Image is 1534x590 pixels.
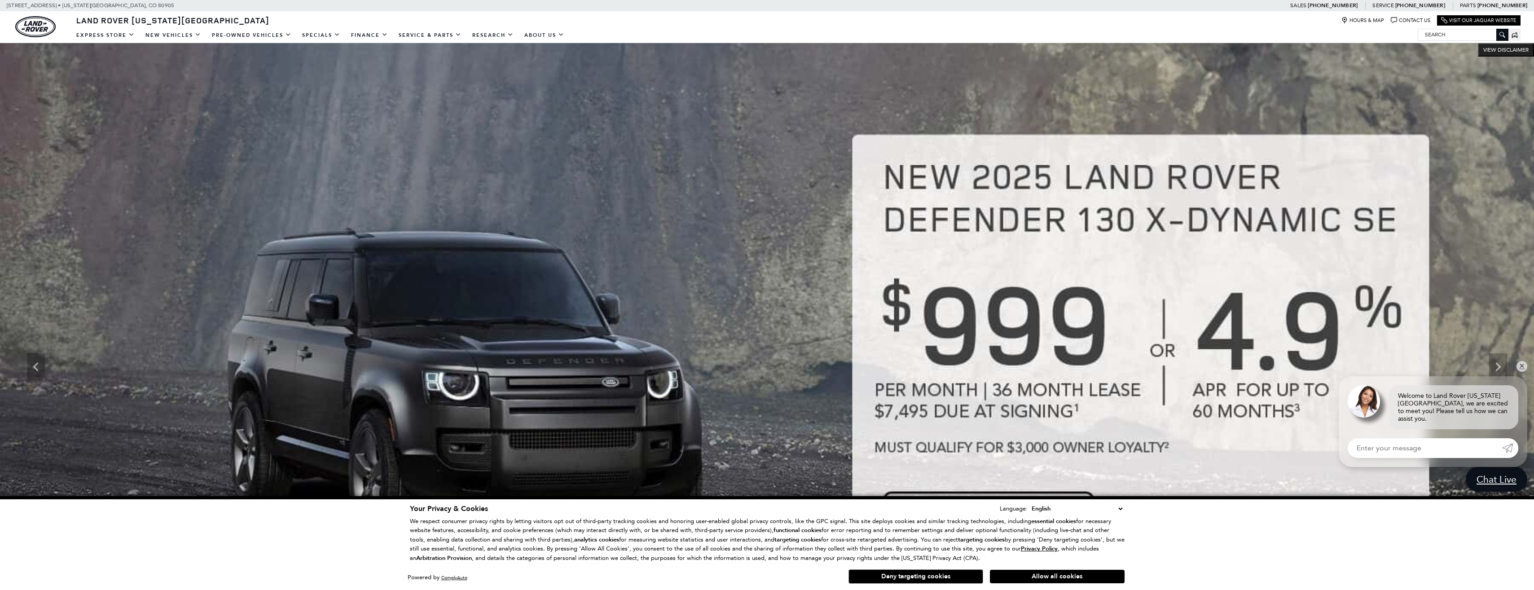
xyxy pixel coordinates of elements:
[1372,2,1393,9] span: Service
[1290,2,1306,9] span: Sales
[346,27,393,43] a: Finance
[958,536,1005,544] strong: targeting cookies
[1460,2,1476,9] span: Parts
[1441,17,1516,24] a: Visit Our Jaguar Website
[1502,438,1518,458] a: Submit
[15,16,56,37] a: land-rover
[467,27,519,43] a: Research
[774,536,821,544] strong: targeting cookies
[441,575,467,581] a: ComplyAuto
[1472,473,1521,485] span: Chat Live
[1391,17,1430,24] a: Contact Us
[1021,545,1058,553] u: Privacy Policy
[519,27,570,43] a: About Us
[71,27,570,43] nav: Main Navigation
[76,15,269,26] span: Land Rover [US_STATE][GEOGRAPHIC_DATA]
[1483,46,1529,53] span: VIEW DISCLAIMER
[1395,2,1445,9] a: [PHONE_NUMBER]
[774,526,822,534] strong: functional cookies
[1308,2,1358,9] a: [PHONE_NUMBER]
[393,27,467,43] a: Service & Parts
[410,504,488,514] span: Your Privacy & Cookies
[15,16,56,37] img: Land Rover
[27,353,45,380] div: Previous
[140,27,207,43] a: New Vehicles
[408,575,467,581] div: Powered by
[1418,29,1508,40] input: Search
[7,2,174,9] a: [STREET_ADDRESS] • [US_STATE][GEOGRAPHIC_DATA], CO 80905
[1478,43,1534,57] button: VIEW DISCLAIMER
[207,27,297,43] a: Pre-Owned Vehicles
[1000,506,1028,511] div: Language:
[1031,517,1076,525] strong: essential cookies
[1389,385,1518,429] div: Welcome to Land Rover [US_STATE][GEOGRAPHIC_DATA], we are excited to meet you! Please tell us how...
[1477,2,1527,9] a: [PHONE_NUMBER]
[71,27,140,43] a: EXPRESS STORE
[71,15,275,26] a: Land Rover [US_STATE][GEOGRAPHIC_DATA]
[1466,467,1527,492] a: Chat Live
[1348,438,1502,458] input: Enter your message
[1341,17,1384,24] a: Hours & Map
[1021,545,1058,552] a: Privacy Policy
[1489,353,1507,380] div: Next
[297,27,346,43] a: Specials
[410,517,1125,563] p: We respect consumer privacy rights by letting visitors opt out of third-party tracking cookies an...
[848,569,983,584] button: Deny targeting cookies
[990,570,1125,583] button: Allow all cookies
[1348,385,1380,418] img: Agent profile photo
[1029,504,1125,514] select: Language Select
[416,554,472,562] strong: Arbitration Provision
[574,536,619,544] strong: analytics cookies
